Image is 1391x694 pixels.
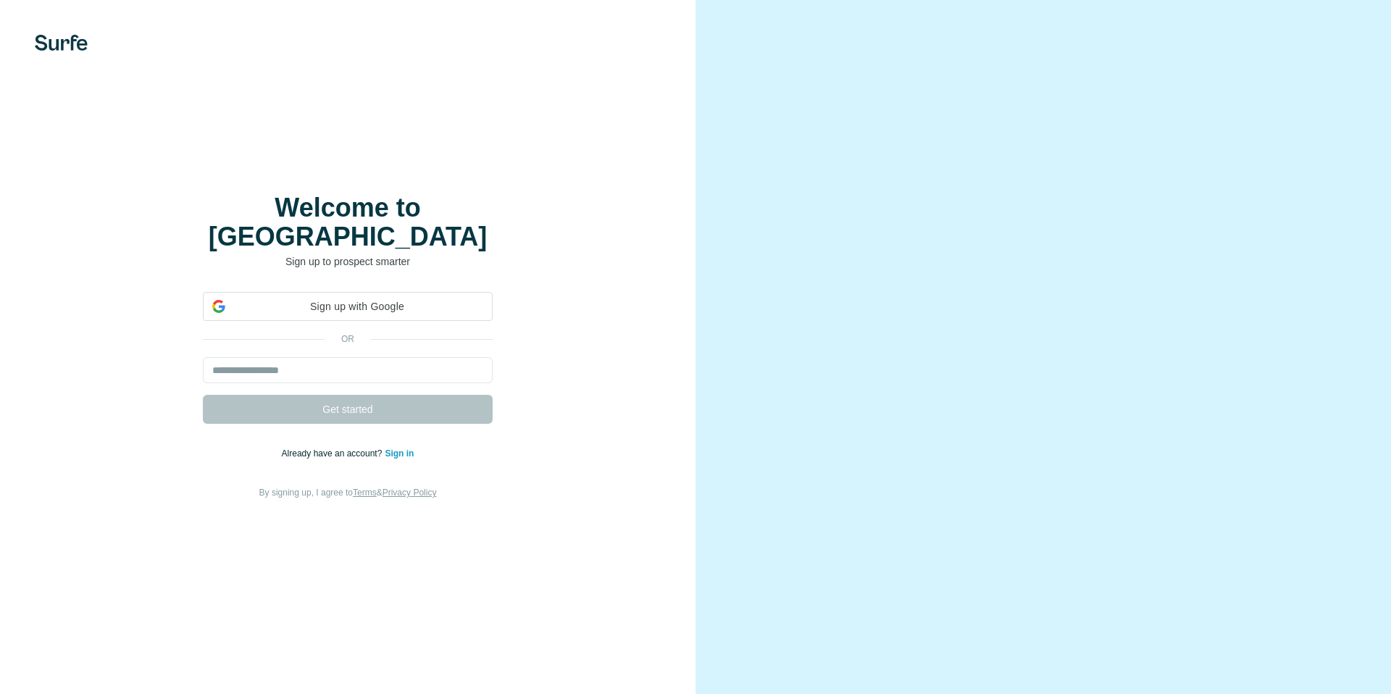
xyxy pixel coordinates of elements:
a: Privacy Policy [383,488,437,498]
span: Sign up with Google [231,299,483,314]
img: Surfe's logo [35,35,88,51]
a: Sign in [385,448,414,459]
p: or [325,333,371,346]
a: Terms [353,488,377,498]
span: By signing up, I agree to & [259,488,437,498]
div: Sign up with Google [203,292,493,321]
h1: Welcome to [GEOGRAPHIC_DATA] [203,193,493,251]
span: Already have an account? [282,448,385,459]
p: Sign up to prospect smarter [203,254,493,269]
